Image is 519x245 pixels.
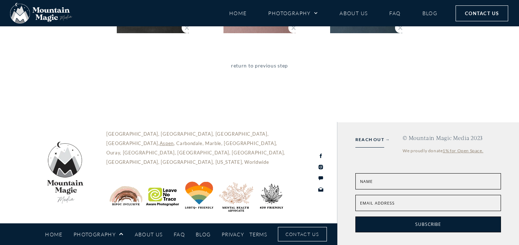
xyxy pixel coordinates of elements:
[355,216,501,233] button: Subscribe
[360,179,363,184] span: N
[229,7,438,19] nav: Menu
[456,5,508,21] a: Contact Us
[340,7,368,19] a: About Us
[465,9,499,17] span: Contact Us
[10,3,72,24] img: Mountain Magic Media photography logo Crested Butte Photographer
[135,228,163,241] a: About Us
[160,140,174,146] a: Aspen
[360,200,367,206] span: Em
[422,7,438,19] a: Blog
[229,7,247,19] a: Home
[367,200,395,206] span: ail address
[285,230,319,238] span: Contact Us
[45,228,211,241] nav: Menu
[403,146,501,155] div: We proudly donate
[249,230,267,239] a: Terms
[106,129,292,167] p: [GEOGRAPHIC_DATA], [GEOGRAPHIC_DATA], [GEOGRAPHIC_DATA], [GEOGRAPHIC_DATA], , Carbondale, Marble,...
[196,228,211,241] a: Blog
[415,221,441,227] span: Subscribe
[363,179,373,184] span: ame
[403,135,501,141] h4: © Mountain Magic Media 2023
[74,228,124,241] a: Photography
[45,228,63,241] a: Home
[174,228,185,241] a: FAQ
[268,7,318,19] a: Photography
[222,230,244,239] a: Privacy
[443,148,483,153] a: 1% for Open Space.
[355,136,390,144] a: REACH OUT →
[278,227,327,241] a: Contact Us
[231,61,288,80] a: return to previous step
[389,7,400,19] a: FAQ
